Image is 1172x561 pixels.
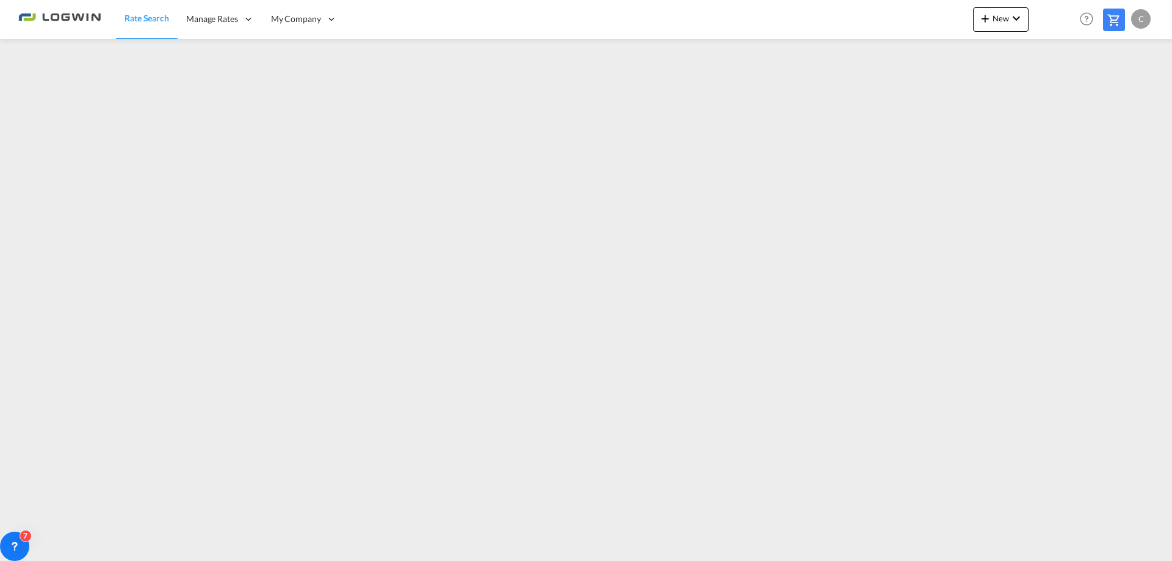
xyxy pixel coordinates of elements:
[1009,11,1024,26] md-icon: icon-chevron-down
[1131,9,1151,29] div: C
[186,13,238,25] span: Manage Rates
[271,13,321,25] span: My Company
[1076,9,1097,29] span: Help
[978,13,1024,23] span: New
[125,13,169,23] span: Rate Search
[1076,9,1103,31] div: Help
[18,5,101,33] img: 2761ae10d95411efa20a1f5e0282d2d7.png
[978,11,993,26] md-icon: icon-plus 400-fg
[973,7,1029,32] button: icon-plus 400-fgNewicon-chevron-down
